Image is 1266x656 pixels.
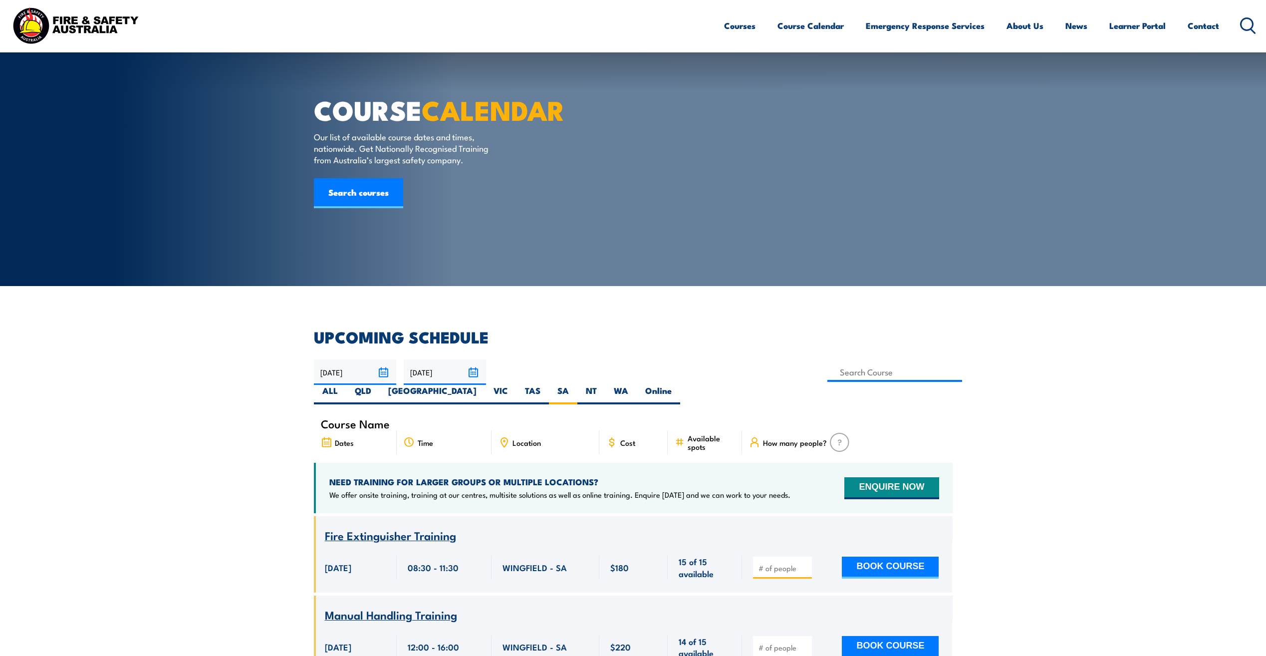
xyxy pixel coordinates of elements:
label: WA [605,385,637,404]
h1: COURSE [314,98,560,121]
h4: NEED TRAINING FOR LARGER GROUPS OR MULTIPLE LOCATIONS? [329,476,790,487]
span: Cost [620,438,635,447]
span: $220 [610,641,631,653]
span: 15 of 15 available [679,556,731,579]
span: Dates [335,438,354,447]
label: VIC [485,385,516,404]
a: News [1065,12,1087,39]
input: From date [314,359,396,385]
a: About Us [1007,12,1043,39]
span: Fire Extinguisher Training [325,527,456,544]
input: # of people [759,563,808,573]
a: Emergency Response Services [866,12,985,39]
label: Online [637,385,680,404]
span: How many people? [763,438,827,447]
span: $180 [610,562,629,573]
input: Search Course [827,362,963,382]
label: SA [549,385,577,404]
input: # of people [759,643,808,653]
label: NT [577,385,605,404]
strong: CALENDAR [422,88,565,130]
label: TAS [516,385,549,404]
span: [DATE] [325,641,351,653]
p: Our list of available course dates and times, nationwide. Get Nationally Recognised Training from... [314,131,496,166]
a: Courses [724,12,756,39]
label: QLD [346,385,380,404]
span: 12:00 - 16:00 [408,641,459,653]
span: [DATE] [325,562,351,573]
span: Course Name [321,419,390,428]
a: Learner Portal [1109,12,1166,39]
span: Time [418,438,433,447]
a: Contact [1188,12,1219,39]
label: ALL [314,385,346,404]
a: Search courses [314,178,403,208]
a: Fire Extinguisher Training [325,530,456,542]
span: WINGFIELD - SA [503,641,567,653]
p: We offer onsite training, training at our centres, multisite solutions as well as online training... [329,490,790,500]
span: 08:30 - 11:30 [408,562,459,573]
span: Manual Handling Training [325,606,457,623]
a: Course Calendar [777,12,844,39]
label: [GEOGRAPHIC_DATA] [380,385,485,404]
button: ENQUIRE NOW [844,477,939,499]
h2: UPCOMING SCHEDULE [314,329,953,343]
button: BOOK COURSE [842,557,939,579]
input: To date [404,359,486,385]
span: Available spots [688,434,735,451]
span: Location [512,438,541,447]
a: Manual Handling Training [325,609,457,622]
span: WINGFIELD - SA [503,562,567,573]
